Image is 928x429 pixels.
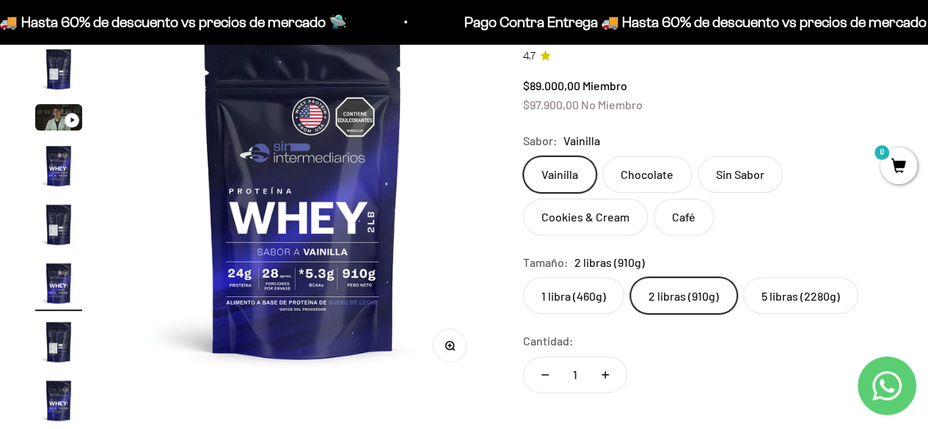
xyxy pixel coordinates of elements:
[523,78,580,92] span: $89.000,00
[35,201,82,248] img: Proteína Whey
[35,260,82,307] img: Proteína Whey
[35,318,82,365] img: Proteína Whey
[35,45,82,97] button: Ir al artículo 2
[880,159,917,175] a: 0
[35,104,82,135] button: Ir al artículo 3
[581,98,643,111] span: No Miembro
[35,318,82,370] button: Ir al artículo 7
[35,142,82,189] img: Proteína Whey
[35,142,82,194] button: Ir al artículo 4
[523,98,579,111] span: $97.900,00
[35,201,82,252] button: Ir al artículo 5
[523,131,558,150] legend: Sabor:
[118,14,489,384] img: Proteína Whey
[584,357,626,392] button: Aumentar cantidad
[524,357,566,392] button: Reducir cantidad
[523,48,536,65] span: 4.7
[523,331,574,351] label: Cantidad:
[35,377,82,428] button: Ir al artículo 8
[582,78,627,92] span: Miembro
[563,131,600,150] span: Vainilla
[35,260,82,311] button: Ir al artículo 6
[523,253,569,272] legend: Tamaño:
[574,253,645,272] span: 2 libras (910g)
[35,377,82,424] img: Proteína Whey
[523,48,893,65] a: 4.74.7 de 5.0 estrellas
[35,45,82,92] img: Proteína Whey
[873,144,891,161] mark: 0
